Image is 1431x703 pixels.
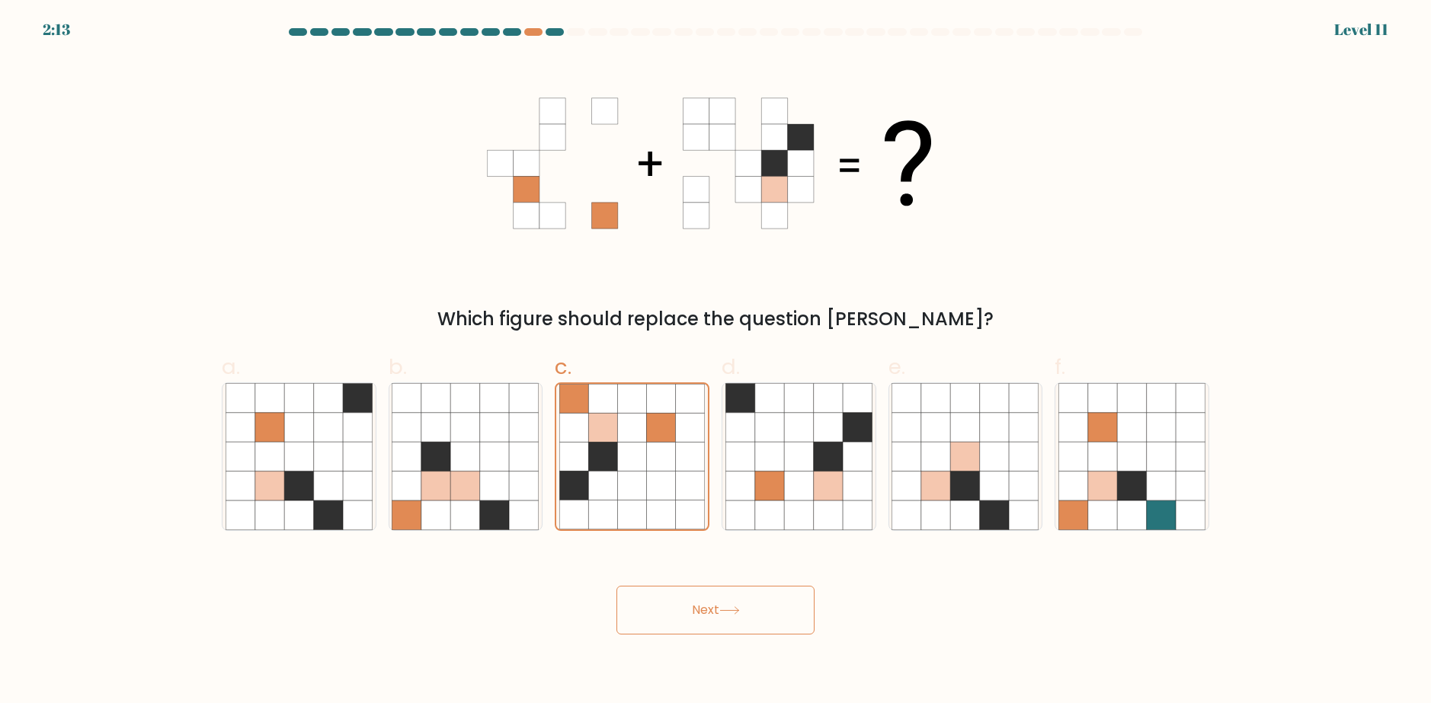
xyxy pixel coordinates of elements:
button: Next [616,586,815,634]
div: Level 11 [1334,18,1388,41]
span: d. [722,352,740,382]
span: b. [389,352,407,382]
span: f. [1055,352,1065,382]
span: a. [222,352,240,382]
span: e. [888,352,905,382]
span: c. [555,352,571,382]
div: 2:13 [43,18,70,41]
div: Which figure should replace the question [PERSON_NAME]? [231,305,1200,333]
